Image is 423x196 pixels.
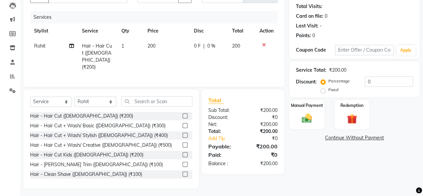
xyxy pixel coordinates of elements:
div: ₹200.00 [329,67,346,74]
div: Points: [296,32,311,39]
div: Total Visits: [296,3,322,10]
div: ₹0 [243,151,283,159]
div: - [320,22,322,29]
div: Hair - Clean Shave ([DEMOGRAPHIC_DATA]) (₹100) [30,171,142,178]
a: Continue Without Payment [291,134,418,141]
div: Hair - [PERSON_NAME] Trim ([DEMOGRAPHIC_DATA]) (₹100) [30,161,163,168]
span: Rohit [34,43,45,49]
div: Service Total: [296,67,326,74]
th: Stylist [30,23,78,39]
div: Services [31,11,283,23]
div: Hair - Hair Cut + Wash/ Creative ([DEMOGRAPHIC_DATA]) (₹500) [30,142,172,149]
div: Hair - Hair Cut Kids ([DEMOGRAPHIC_DATA]) (₹200) [30,151,143,158]
div: Discount: [296,78,317,85]
input: Enter Offer / Coupon Code [335,45,394,55]
span: 0 % [207,43,215,50]
div: Last Visit: [296,22,318,29]
img: _gift.svg [344,113,360,125]
div: ₹200.00 [243,107,283,114]
div: Hair - Hair Cut ([DEMOGRAPHIC_DATA]) (₹200) [30,113,133,120]
a: Add Tip [203,135,249,142]
div: ₹200.00 [243,160,283,167]
th: Qty [117,23,143,39]
img: _cash.svg [299,113,315,124]
span: Total [208,97,224,104]
th: Action [255,23,278,39]
label: Percentage [328,78,350,84]
div: Discount: [203,114,243,121]
div: ₹0 [243,114,283,121]
div: Sub Total: [203,107,243,114]
label: Fixed [328,87,338,93]
div: Balance : [203,160,243,167]
div: ₹200.00 [243,142,283,150]
div: 0 [312,32,315,39]
div: 0 [325,13,327,20]
div: ₹200.00 [243,121,283,128]
th: Total [228,23,255,39]
th: Service [78,23,117,39]
span: 0 F [194,43,201,50]
div: Net: [203,121,243,128]
div: ₹200.00 [243,128,283,135]
div: Hair - Hair Cut + Wash/ Basic ([DEMOGRAPHIC_DATA]) (₹300) [30,122,166,129]
div: Paid: [203,151,243,159]
th: Disc [190,23,228,39]
div: Total: [203,128,243,135]
th: Price [143,23,190,39]
span: Hair - Hair Cut ([DEMOGRAPHIC_DATA]) (₹200) [82,43,112,70]
div: Card on file: [296,13,323,20]
span: 1 [121,43,124,49]
div: Hair - Hair Cut + Wash/ Stylish ([DEMOGRAPHIC_DATA]) (₹400) [30,132,168,139]
span: | [203,43,205,50]
span: 200 [147,43,155,49]
button: Apply [396,45,415,55]
div: Payable: [203,142,243,150]
span: 200 [232,43,240,49]
label: Redemption [340,103,363,109]
label: Manual Payment [291,103,323,109]
div: Coupon Code [296,47,335,54]
div: ₹0 [249,135,283,142]
input: Search or Scan [121,96,192,107]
